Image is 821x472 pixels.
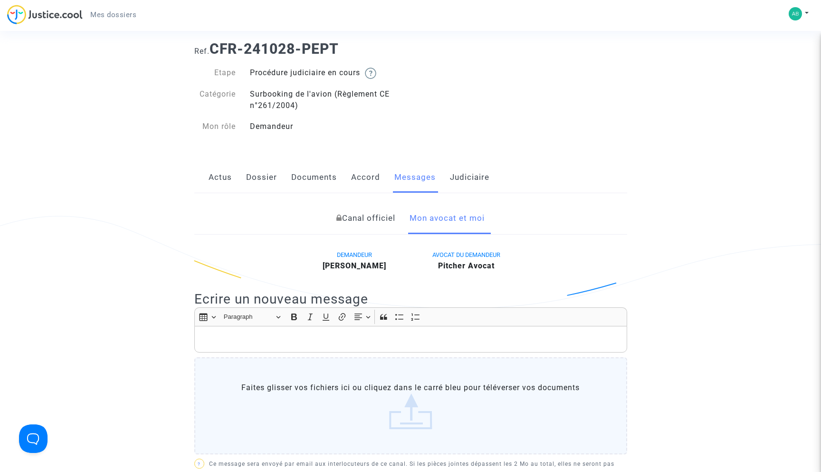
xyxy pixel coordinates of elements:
button: Paragraph [220,310,285,324]
b: Pitcher Avocat [438,261,495,270]
span: Paragraph [224,311,273,323]
b: CFR-241028-PEPT [210,40,339,57]
img: help.svg [365,68,376,79]
span: Mes dossiers [90,10,136,19]
span: ? [198,462,200,467]
a: Mon avocat et moi [410,203,485,234]
div: Rich Text Editor, main [194,326,627,353]
h2: Ecrire un nouveau message [194,291,627,307]
div: Mon rôle [187,121,243,132]
a: Dossier [246,162,277,193]
div: Procédure judiciaire en cours [243,67,410,79]
a: Messages [394,162,436,193]
iframe: Help Scout Beacon - Open [19,424,48,453]
img: jc-logo.svg [7,5,83,24]
span: Ref. [194,47,210,56]
b: [PERSON_NAME] [323,261,386,270]
div: Editor toolbar [194,307,627,326]
a: Canal officiel [336,203,395,234]
img: 37832c7f53788b26c1856e92510ac61a [789,7,802,20]
div: Etape [187,67,243,79]
div: Surbooking de l'avion (Règlement CE n°261/2004) [243,88,410,111]
a: Documents [291,162,337,193]
a: Judiciaire [450,162,489,193]
div: Demandeur [243,121,410,132]
a: Mes dossiers [83,8,144,22]
a: Actus [209,162,232,193]
span: DEMANDEUR [337,251,372,258]
a: Accord [351,162,380,193]
span: AVOCAT DU DEMANDEUR [432,251,500,258]
div: Catégorie [187,88,243,111]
